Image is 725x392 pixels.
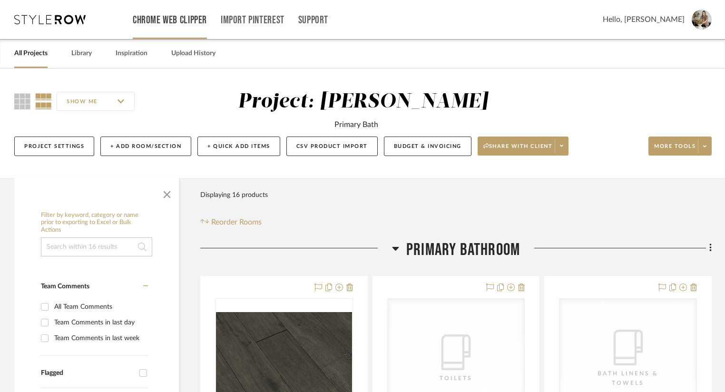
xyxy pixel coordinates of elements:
[648,137,712,156] button: More tools
[654,143,696,157] span: More tools
[408,373,503,383] div: Toilets
[116,47,147,60] a: Inspiration
[603,14,685,25] span: Hello, [PERSON_NAME]
[238,92,488,112] div: Project: [PERSON_NAME]
[54,331,146,346] div: Team Comments in last week
[478,137,569,156] button: Share with client
[41,212,152,234] h6: Filter by keyword, category or name prior to exporting to Excel or Bulk Actions
[100,137,191,156] button: + Add Room/Section
[200,186,268,205] div: Displaying 16 products
[406,240,520,260] span: Primary Bathroom
[14,137,94,156] button: Project Settings
[334,119,378,130] div: Primary Bath
[286,137,378,156] button: CSV Product Import
[157,183,176,202] button: Close
[200,216,262,228] button: Reorder Rooms
[71,47,92,60] a: Library
[197,137,280,156] button: + Quick Add Items
[54,315,146,330] div: Team Comments in last day
[41,369,135,377] div: Flagged
[692,10,712,29] img: avatar
[211,216,262,228] span: Reorder Rooms
[54,299,146,314] div: All Team Comments
[41,237,152,256] input: Search within 16 results
[133,16,207,24] a: Chrome Web Clipper
[580,369,676,388] div: Bath Linens & Towels
[171,47,216,60] a: Upload History
[41,283,89,290] span: Team Comments
[298,16,328,24] a: Support
[221,16,284,24] a: Import Pinterest
[14,47,48,60] a: All Projects
[483,143,553,157] span: Share with client
[384,137,471,156] button: Budget & Invoicing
